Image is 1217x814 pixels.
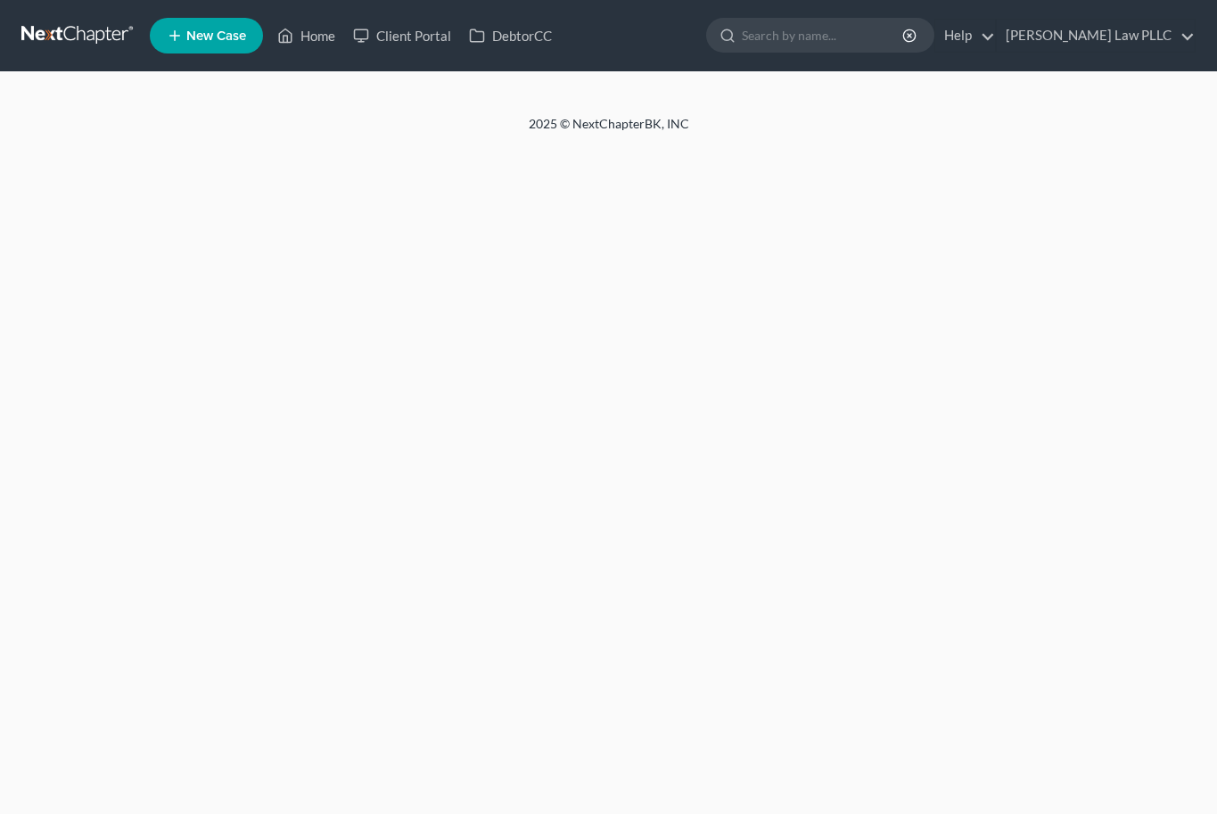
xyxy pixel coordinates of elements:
a: Home [268,20,344,52]
div: 2025 © NextChapterBK, INC [101,115,1117,147]
a: Help [935,20,995,52]
span: New Case [186,29,246,43]
a: Client Portal [344,20,460,52]
a: DebtorCC [460,20,561,52]
input: Search by name... [742,19,905,52]
a: [PERSON_NAME] Law PLLC [997,20,1195,52]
